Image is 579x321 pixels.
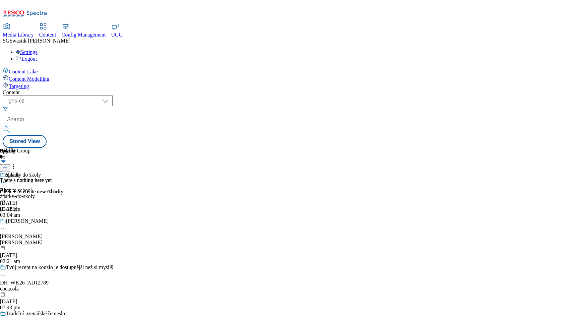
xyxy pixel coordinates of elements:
[6,172,41,178] div: Zpátky do školy
[9,38,70,44] span: Swastik [PERSON_NAME]
[6,311,65,317] div: Tradiční uzenářské řemeslo
[111,24,123,38] a: UGC
[3,24,34,38] a: Media Library
[6,218,49,224] div: [PERSON_NAME]
[3,75,576,82] a: Content Modelling
[39,32,56,38] span: Content
[62,32,106,38] span: Config Management
[3,82,576,89] a: Targeting
[9,69,38,74] span: Content Lake
[6,264,113,270] div: Tvůj recept na kouzlo je dostupnější než si myslíš
[3,32,34,38] span: Media Library
[3,38,9,44] span: SG
[3,135,47,148] button: Stored View
[16,49,38,55] a: Settings
[9,76,49,82] span: Content Modelling
[39,24,56,38] a: Content
[3,113,576,126] input: Search
[3,67,576,75] a: Content Lake
[3,106,8,112] svg: Search Filters
[111,32,123,38] span: UGC
[16,56,37,62] a: Logout
[3,89,576,95] div: Content
[62,24,106,38] a: Config Management
[9,83,29,89] span: Targeting
[6,172,19,178] div: splash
